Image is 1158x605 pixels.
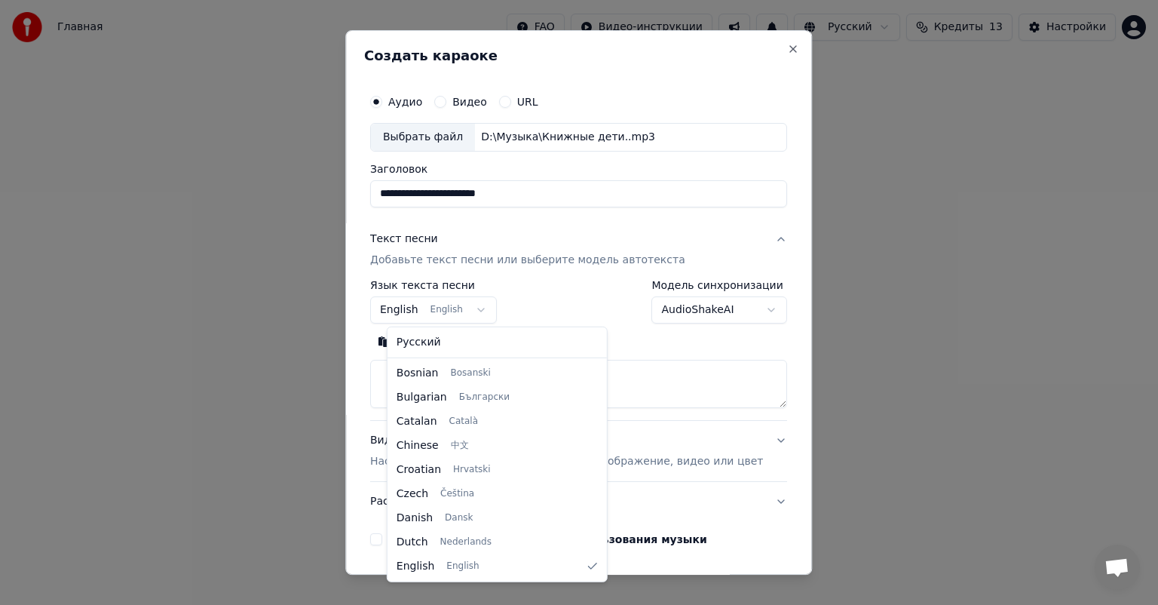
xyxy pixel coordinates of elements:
span: Dutch [397,535,428,550]
span: Čeština [440,488,474,500]
span: Bosnian [397,366,439,381]
span: English [397,559,435,574]
span: Czech [397,487,428,502]
span: 中文 [451,440,469,452]
span: Русский [397,335,441,350]
span: Chinese [397,438,439,453]
span: Bosanski [450,367,490,379]
span: English [446,560,479,573]
span: Croatian [397,462,441,478]
span: Danish [397,511,433,526]
span: Hrvatski [453,464,491,476]
span: Български [459,392,510,404]
span: Bulgarian [397,390,447,405]
span: Catalan [397,414,437,429]
span: Català [449,416,478,428]
span: Nederlands [440,536,492,548]
span: Dansk [445,512,473,524]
